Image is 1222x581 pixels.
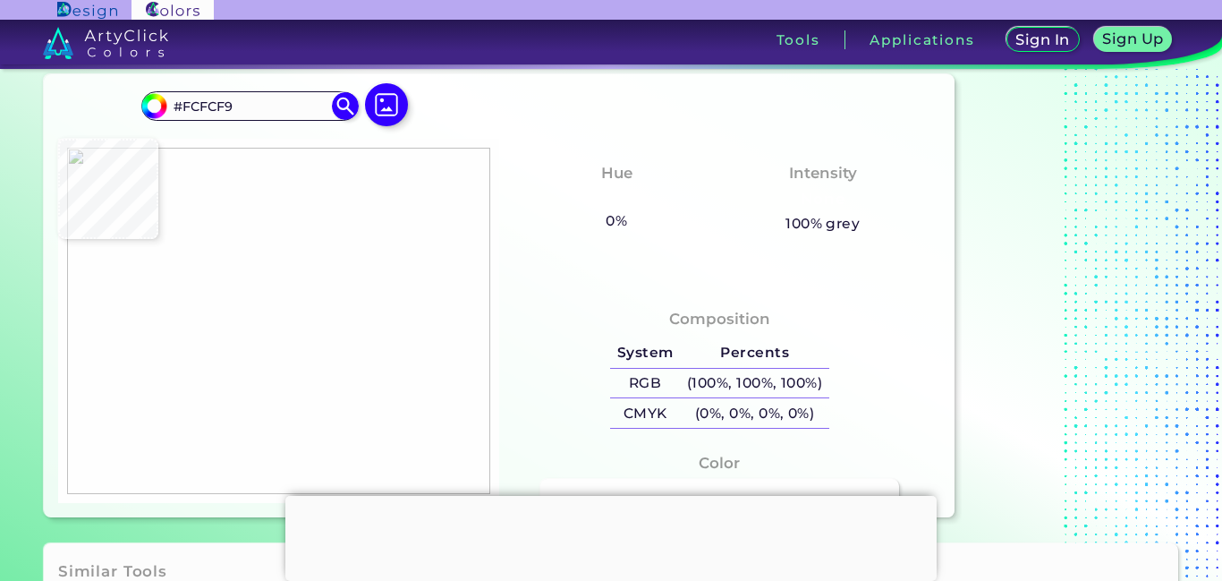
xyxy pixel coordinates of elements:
[167,94,334,118] input: type color..
[962,32,1185,525] iframe: Advertisement
[1103,31,1162,46] h5: Sign Up
[1095,28,1171,52] a: Sign Up
[680,369,829,398] h5: (100%, 100%, 100%)
[365,83,408,126] img: icon picture
[599,209,634,233] h5: 0%
[699,450,740,476] h4: Color
[785,212,860,235] h5: 100% grey
[285,496,937,577] iframe: Advertisement
[610,398,680,428] h5: CMYK
[870,33,974,47] h3: Applications
[776,33,820,47] h3: Tools
[669,306,770,332] h4: Composition
[610,338,680,368] h5: System
[1016,32,1068,47] h5: Sign In
[587,189,647,210] h3: None
[601,160,632,186] h4: Hue
[57,2,117,19] img: ArtyClick Design logo
[332,92,359,119] img: icon search
[1007,28,1078,52] a: Sign In
[793,189,853,210] h3: None
[67,148,490,495] img: 32f266b7-ca1c-4dd7-a3dc-aa4876ce8dc0
[789,160,857,186] h4: Intensity
[680,398,829,428] h5: (0%, 0%, 0%, 0%)
[680,338,829,368] h5: Percents
[610,369,680,398] h5: RGB
[43,27,169,59] img: logo_artyclick_colors_white.svg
